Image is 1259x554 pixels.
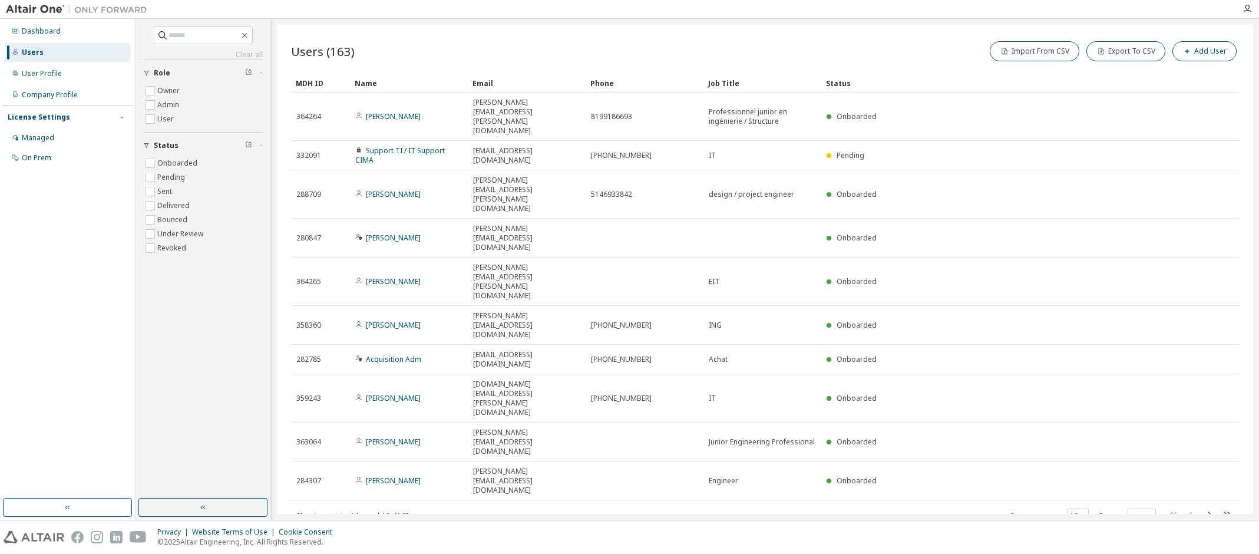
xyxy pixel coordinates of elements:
div: Dashboard [22,27,61,36]
label: Onboarded [157,156,200,170]
a: Support TI / IT Support CIMA [355,146,445,165]
span: [PHONE_NUMBER] [591,151,652,160]
a: [PERSON_NAME] [366,189,421,199]
div: Managed [22,133,54,143]
span: [PERSON_NAME][EMAIL_ADDRESS][DOMAIN_NAME] [473,467,580,495]
span: Onboarded [837,276,877,286]
div: License Settings [8,113,70,122]
span: [PERSON_NAME][EMAIL_ADDRESS][DOMAIN_NAME] [473,224,580,252]
span: [DOMAIN_NAME][EMAIL_ADDRESS][PERSON_NAME][DOMAIN_NAME] [473,380,580,417]
span: 363064 [296,437,321,447]
span: [PERSON_NAME][EMAIL_ADDRESS][DOMAIN_NAME] [473,311,580,339]
span: Achat [709,355,728,364]
button: Role [143,60,263,86]
button: 10 [1070,512,1086,521]
span: 364264 [296,112,321,121]
label: Delivered [157,199,192,213]
button: Add User [1172,41,1237,61]
div: User Profile [22,69,62,78]
div: Email [472,74,581,93]
span: IT [709,151,716,160]
span: [PERSON_NAME][EMAIL_ADDRESS][PERSON_NAME][DOMAIN_NAME] [473,263,580,301]
span: [PHONE_NUMBER] [591,321,652,330]
a: Acquisition Adm [366,354,421,364]
span: 358360 [296,321,321,330]
span: design / project engineer [709,190,794,199]
div: MDH ID [296,74,345,93]
span: [PERSON_NAME][EMAIL_ADDRESS][PERSON_NAME][DOMAIN_NAME] [473,176,580,213]
a: [PERSON_NAME] [366,437,421,447]
div: Cookie Consent [279,527,339,537]
span: Page n. [1099,509,1156,524]
span: Onboarded [837,476,877,486]
a: [PERSON_NAME] [366,111,421,121]
span: Clear filter [245,141,252,150]
a: [PERSON_NAME] [366,320,421,330]
div: Company Profile [22,90,78,100]
label: User [157,112,176,126]
span: ING [709,321,722,330]
span: Onboarded [837,111,877,121]
a: [PERSON_NAME] [366,276,421,286]
span: Pending [837,150,864,160]
span: 280847 [296,233,321,243]
img: linkedin.svg [110,531,123,543]
a: [PERSON_NAME] [366,233,421,243]
label: Revoked [157,241,189,255]
img: youtube.svg [130,531,147,543]
label: Under Review [157,227,206,241]
span: [PHONE_NUMBER] [591,394,652,403]
label: Admin [157,98,181,112]
span: 359243 [296,394,321,403]
div: Website Terms of Use [192,527,279,537]
img: facebook.svg [71,531,84,543]
div: Name [355,74,463,93]
button: Import From CSV [990,41,1079,61]
span: [PERSON_NAME][EMAIL_ADDRESS][DOMAIN_NAME] [473,428,580,456]
span: EIT [709,277,719,286]
span: 8199186693 [591,112,632,121]
button: Status [143,133,263,159]
span: Items per page [1011,509,1089,524]
div: Job Title [708,74,817,93]
span: Onboarded [837,320,877,330]
div: Privacy [157,527,192,537]
span: 288709 [296,190,321,199]
span: 284307 [296,476,321,486]
span: Users (163) [291,43,355,60]
span: 282785 [296,355,321,364]
button: Export To CSV [1086,41,1165,61]
span: Status [154,141,179,150]
a: [PERSON_NAME] [366,393,421,403]
span: [EMAIL_ADDRESS][DOMAIN_NAME] [473,350,580,369]
label: Bounced [157,213,190,227]
span: [EMAIL_ADDRESS][DOMAIN_NAME] [473,146,580,165]
label: Sent [157,184,174,199]
span: Onboarded [837,437,877,447]
a: [PERSON_NAME] [366,476,421,486]
span: 5146933842 [591,190,632,199]
label: Pending [157,170,187,184]
div: Users [22,48,44,57]
img: instagram.svg [91,531,103,543]
div: Phone [590,74,699,93]
span: Clear filter [245,68,252,78]
span: [PHONE_NUMBER] [591,355,652,364]
span: Onboarded [837,189,877,199]
label: Owner [157,84,182,98]
img: altair_logo.svg [4,531,64,543]
span: Onboarded [837,233,877,243]
span: Engineer [709,476,738,486]
img: Altair One [6,4,153,15]
span: Onboarded [837,354,877,364]
span: Onboarded [837,393,877,403]
span: [PERSON_NAME][EMAIL_ADDRESS][PERSON_NAME][DOMAIN_NAME] [473,98,580,136]
span: Junior Engineering Professional [709,437,815,447]
span: Showing entries 1 through 10 of 163 [296,511,409,521]
span: Role [154,68,170,78]
div: Status [826,74,1178,93]
span: Professionnel junior en ingénierie / Structure [709,107,816,126]
span: IT [709,394,716,403]
a: Clear all [143,50,263,60]
span: 332091 [296,151,321,160]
